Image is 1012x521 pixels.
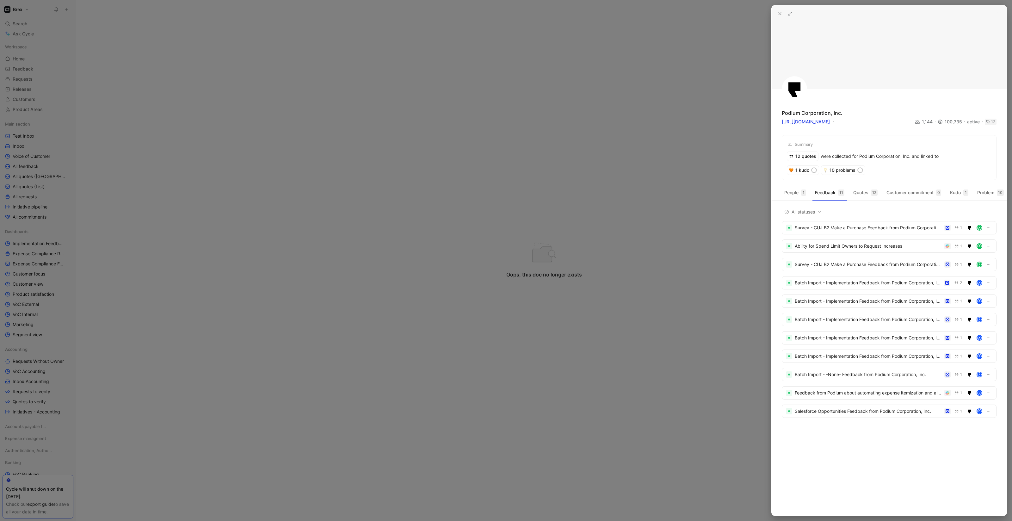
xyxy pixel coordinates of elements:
span: 1 [960,354,962,358]
div: 10 problems [821,166,865,175]
span: 1 [960,263,962,266]
span: 1 [960,409,962,413]
div: Batch Import - Implementation Feedback from Podium Corporation, Inc. [795,334,942,342]
button: 2 [953,279,963,286]
div: Batch Import - -None- Feedback from Podium Corporation, Inc. [795,371,942,378]
div: Survey - CUJ B2 Make a Purchase Feedback from Podium Corporation, Inc. [795,224,942,232]
img: www.podium.com [966,298,973,304]
a: Batch Import - Implementation Feedback from Podium Corporation, Inc.1A [782,350,997,363]
img: www.podium.com [966,408,973,414]
span: 1 [960,226,962,230]
a: Batch Import - Implementation Feedback from Podium Corporation, Inc.2A [782,276,997,289]
img: www.podium.com [966,390,973,396]
button: 1 [953,353,963,360]
img: 💡 [823,168,828,172]
div: A [977,354,982,358]
div: Batch Import - Implementation Feedback from Podium Corporation, Inc. [795,352,942,360]
span: 1 [960,244,962,248]
button: Kudo [947,188,971,198]
a: [URL][DOMAIN_NAME] [782,119,830,124]
img: logo [782,76,807,102]
button: All statuses [782,208,824,216]
div: A [977,244,982,248]
div: 100,735 [938,118,967,126]
div: 1 kudo [787,166,819,175]
a: Batch Import - Implementation Feedback from Podium Corporation, Inc.1A [782,295,997,308]
img: www.podium.com [966,225,973,231]
div: 12 [871,189,878,196]
button: 1 [953,243,963,250]
a: Batch Import - Implementation Feedback from Podium Corporation, Inc.1A [782,313,997,326]
div: 1 [963,189,968,196]
a: Survey - CUJ B2 Make a Purchase Feedback from Podium Corporation, Inc.1A [782,258,997,271]
div: J [977,391,982,395]
button: Problem [975,188,1006,198]
div: A [977,317,982,322]
div: Batch Import - Implementation Feedback from Podium Corporation, Inc. [795,279,941,287]
div: 10 [997,189,1004,196]
div: A [977,281,982,285]
button: 1 [953,261,963,268]
div: A [977,299,982,303]
div: A [977,336,982,340]
span: 1 [960,336,962,340]
a: Survey - CUJ B2 Make a Purchase Feedback from Podium Corporation, Inc.1A [782,221,997,234]
div: Ability for Spend Limit Owners to Request Increases [795,242,942,250]
button: Quotes [851,188,880,198]
span: 1 [960,373,962,376]
div: Podium Corporation, Inc. [782,109,842,117]
div: 12 quotes [787,152,818,161]
img: 🧡 [789,168,793,172]
div: Feedback from Podium about automating expense itemization and allocation [795,389,942,397]
img: www.podium.com [966,371,973,378]
div: Salesforce Opportunities Feedback from Podium Corporation, Inc. [795,407,942,415]
button: 1 [953,334,963,341]
div: 11 [838,189,844,196]
div: 12 [991,119,995,125]
button: 1 [953,224,963,231]
button: 1 [953,371,963,378]
a: Ability for Spend Limit Owners to Request Increases1A [782,239,997,253]
button: 1 [953,389,963,396]
div: Batch Import - Implementation Feedback from Podium Corporation, Inc. [795,316,942,323]
button: Feedback [812,188,847,198]
a: Batch Import - -None- Feedback from Podium Corporation, Inc.1A [782,368,997,381]
div: A [977,226,982,230]
a: Salesforce Opportunities Feedback from Podium Corporation, Inc.1D [782,405,997,418]
div: active [967,118,985,126]
span: 2 [960,281,962,285]
span: 1 [960,299,962,303]
div: A [977,262,982,267]
span: 1 [960,391,962,395]
img: www.podium.com [966,353,973,359]
div: A [977,372,982,377]
a: Feedback from Podium about automating expense itemization and allocation1J [782,386,997,400]
div: 1,144 [915,118,938,126]
div: Batch Import - Implementation Feedback from Podium Corporation, Inc. [795,297,942,305]
img: www.podium.com [966,261,973,268]
div: Survey - CUJ B2 Make a Purchase Feedback from Podium Corporation, Inc. [795,261,942,268]
img: www.podium.com [966,280,973,286]
span: All statuses [784,208,822,216]
div: were collected for Podium Corporation, Inc. and linked to [787,152,939,161]
button: Customer commitment [884,188,944,198]
img: www.podium.com [966,316,973,323]
button: 1 [953,298,963,305]
button: 1 [953,316,963,323]
div: Summary [787,140,813,148]
div: 0 [936,189,941,196]
a: Batch Import - Implementation Feedback from Podium Corporation, Inc.1A [782,331,997,344]
div: 1 [801,189,806,196]
img: www.podium.com [966,243,973,249]
span: 1 [960,318,962,321]
button: People [782,188,809,198]
button: 1 [953,408,963,415]
img: www.podium.com [966,335,973,341]
div: D [977,409,982,413]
